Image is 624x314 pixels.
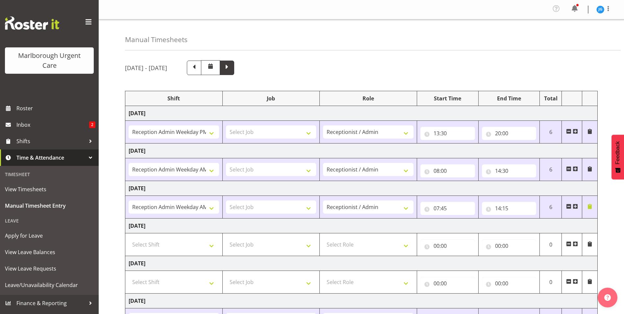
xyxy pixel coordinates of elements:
[2,277,97,293] a: Leave/Unavailability Calendar
[5,184,94,194] span: View Timesheets
[482,164,537,177] input: Click to select...
[2,214,97,227] div: Leave
[226,94,316,102] div: Job
[125,256,598,271] td: [DATE]
[420,239,475,252] input: Click to select...
[125,144,598,158] td: [DATE]
[125,106,598,121] td: [DATE]
[5,280,94,290] span: Leave/Unavailability Calendar
[420,94,475,102] div: Start Time
[420,277,475,290] input: Click to select...
[420,202,475,215] input: Click to select...
[125,64,167,71] h5: [DATE] - [DATE]
[12,51,87,70] div: Marlborough Urgent Care
[16,103,95,113] span: Roster
[125,36,187,43] h4: Manual Timesheets
[543,94,558,102] div: Total
[5,201,94,211] span: Manual Timesheet Entry
[2,227,97,244] a: Apply for Leave
[2,168,97,181] div: Timesheet
[482,239,537,252] input: Click to select...
[125,219,598,233] td: [DATE]
[323,94,413,102] div: Role
[604,294,611,301] img: help-xxl-2.png
[540,196,562,219] td: 6
[5,231,94,241] span: Apply for Leave
[125,181,598,196] td: [DATE]
[16,298,86,308] span: Finance & Reporting
[615,141,621,164] span: Feedback
[420,127,475,140] input: Click to select...
[540,158,562,181] td: 6
[596,6,604,13] img: josephine-godinez11850.jpg
[482,202,537,215] input: Click to select...
[2,197,97,214] a: Manual Timesheet Entry
[2,181,97,197] a: View Timesheets
[540,233,562,256] td: 0
[420,164,475,177] input: Click to select...
[612,135,624,179] button: Feedback - Show survey
[16,136,86,146] span: Shifts
[540,271,562,294] td: 0
[482,127,537,140] input: Click to select...
[16,153,86,163] span: Time & Attendance
[125,294,598,308] td: [DATE]
[482,94,537,102] div: End Time
[2,244,97,260] a: View Leave Balances
[5,264,94,274] span: View Leave Requests
[129,94,219,102] div: Shift
[482,277,537,290] input: Click to select...
[5,247,94,257] span: View Leave Balances
[5,16,59,30] img: Rosterit website logo
[16,120,89,130] span: Inbox
[2,260,97,277] a: View Leave Requests
[89,121,95,128] span: 2
[540,121,562,144] td: 6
